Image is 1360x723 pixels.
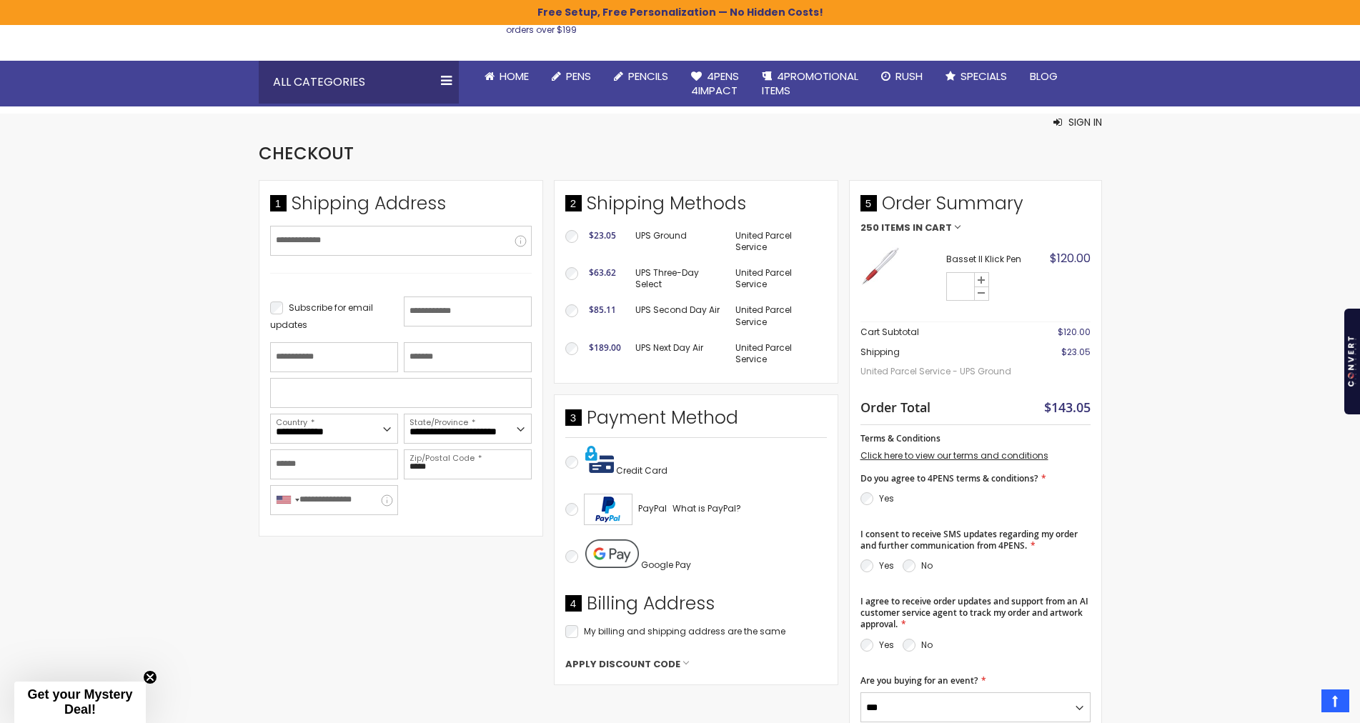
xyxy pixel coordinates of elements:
a: Click here to view our terms and conditions [860,449,1048,462]
td: United Parcel Service [728,223,826,260]
span: My billing and shipping address are the same [584,625,785,637]
span: Order Summary [860,191,1091,223]
img: Pay with credit card [585,445,614,474]
button: Close teaser [143,670,157,684]
img: Pay with Google Pay [585,539,639,568]
strong: Order Total [860,397,930,416]
div: United States: +1 [271,486,304,514]
a: Rush [870,61,934,92]
span: Shipping [860,346,900,358]
span: Sign In [1068,115,1102,129]
a: Specials [934,61,1018,92]
span: Specials [961,69,1007,84]
span: PayPal [638,502,667,514]
a: Top [1321,689,1349,712]
th: Cart Subtotal [860,322,1020,343]
td: UPS Three-Day Select [628,260,729,297]
span: Rush [895,69,923,84]
span: $23.05 [1061,346,1091,358]
span: $189.00 [589,341,621,354]
label: Yes [879,492,894,504]
a: (888) 88-4PENS [271,14,339,26]
div: All Categories [259,61,459,104]
span: Items in Cart [881,223,952,233]
span: Checkout [259,141,354,165]
span: - Call Now! [271,14,387,26]
label: Yes [879,559,894,572]
a: 4Pens4impact [680,61,750,107]
span: Get your Mystery Deal! [27,687,132,717]
span: I agree to receive order updates and support from an AI customer service agent to track my order ... [860,595,1088,630]
td: UPS Next Day Air [628,335,729,372]
div: Shipping Address [270,191,532,223]
span: $23.05 [589,229,616,241]
span: Do you agree to 4PENS terms & conditions? [860,472,1038,484]
span: What is PayPal? [672,502,741,514]
span: Pencils [628,69,668,84]
label: Yes [879,639,894,651]
a: Pencils [602,61,680,92]
label: No [921,639,933,651]
span: 4PROMOTIONAL ITEMS [762,69,858,98]
span: Google Pay [641,559,691,571]
td: United Parcel Service [728,297,826,334]
label: No [921,559,933,572]
strong: Basset II Klick Pen [946,254,1038,265]
span: Pens [566,69,591,84]
div: Shipping Methods [565,191,827,223]
span: 4Pens 4impact [691,69,739,98]
span: Apply Discount Code [565,658,680,671]
div: Get your Mystery Deal!Close teaser [14,682,146,723]
span: $120.00 [1058,326,1091,338]
span: Home [500,69,529,84]
a: Blog [1018,61,1069,92]
a: Pens [540,61,602,92]
a: Home [473,61,540,92]
a: What is PayPal? [672,500,741,517]
td: United Parcel Service [728,260,826,297]
span: Blog [1030,69,1058,84]
span: Credit Card [616,464,667,477]
span: I consent to receive SMS updates regarding my order and further communication from 4PENS. [860,528,1078,552]
span: Subscribe for email updates [270,301,373,331]
span: 250 [860,223,879,233]
span: Terms & Conditions [860,432,940,444]
img: Basset II Klick Pen-Red [860,247,900,286]
span: $63.62 [589,266,616,279]
img: B2fZQJag41XWAAAAAElFTkSuQmCC [1348,336,1356,386]
td: UPS Second Day Air [628,297,729,334]
button: Sign In [1053,115,1102,129]
span: Are you buying for an event? [860,674,978,687]
td: UPS Ground [628,223,729,260]
span: $85.11 [589,304,616,316]
img: Acceptance Mark [584,494,632,525]
span: United Parcel Service - UPS Ground [860,359,1020,384]
a: 4PROMOTIONALITEMS [750,61,870,107]
span: $120.00 [1050,250,1091,266]
div: Billing Address [565,592,827,623]
div: Payment Method [565,406,827,437]
td: United Parcel Service [728,335,826,372]
span: $143.05 [1044,399,1091,416]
